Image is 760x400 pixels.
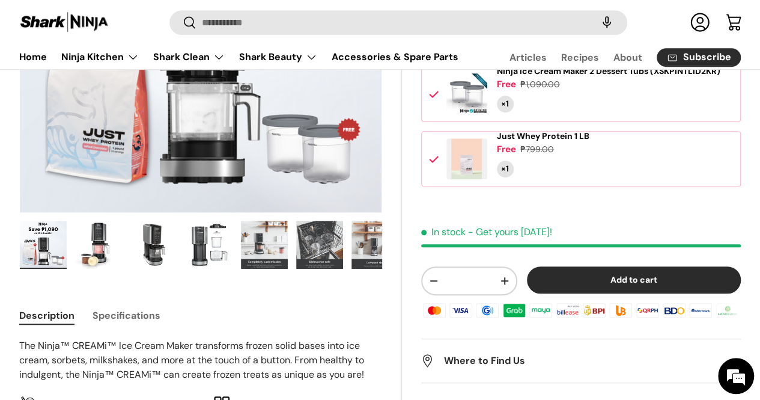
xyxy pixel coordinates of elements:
[497,96,514,113] div: Quantity
[421,354,722,369] h2: Where to Find Us
[497,66,720,76] span: Ninja Ice Cream Maker 2 Dessert Tubs (XSKPINTLID2KR)
[683,53,731,63] span: Subscribe
[520,79,560,91] div: ₱1,090.00
[332,45,458,69] a: Accessories & Spare Parts
[561,46,599,69] a: Recipes
[421,301,448,319] img: master
[20,221,67,269] img: Ninja Creami Ice Cream Maker (NC300)
[19,45,458,69] nav: Primary
[657,48,741,67] a: Subscribe
[497,131,589,141] span: Just Whey Protein 1 LB
[501,301,527,319] img: grabpay
[6,269,229,312] textarea: Type your message and hit 'Enter'
[296,221,343,269] img: ninja-creami-ice-cream-maker-with-sample-content-dishwasher-safe-infographic-sharkninja-philippines
[70,122,166,244] span: We're online!
[468,226,552,238] p: - Get yours [DATE]!
[613,46,642,69] a: About
[62,67,202,83] div: Chat with us now
[634,301,661,319] img: qrph
[93,302,160,329] button: Specifications
[497,66,720,76] a: Ninja Ice Cream Maker 2 Dessert Tubs (XSKPINTLID2KR)
[19,302,74,329] button: Description
[448,301,474,319] img: visa
[474,301,500,319] img: gcash
[75,221,122,269] img: ninja-creami-ice-cream-maker-with-sample-content-and-all-lids-full-view-sharkninja-philippines
[146,45,232,69] summary: Shark Clean
[54,45,146,69] summary: Ninja Kitchen
[607,301,634,319] img: ubp
[527,301,554,319] img: maya
[351,221,398,269] img: ninja-creami-ice-cream-maker-with-sample-content-compact-size-infographic-sharkninja-philippines
[497,131,589,141] a: Just Whey Protein 1 LB
[687,301,714,319] img: metrobank
[714,301,741,319] img: landbank
[509,46,547,69] a: Articles
[186,221,233,269] img: ninja-creami-ice-cream-maker-without-sample-content-parts-front-view-sharkninja-philippines
[197,6,226,35] div: Minimize live chat window
[19,11,109,34] img: Shark Ninja Philippines
[581,301,607,319] img: bpi
[661,301,687,319] img: bdo
[497,161,514,178] div: Quantity
[527,266,741,294] button: Add to cart
[19,339,382,382] p: The Ninja™ CREAMi™ Ice Cream Maker transforms frozen solid bases into ice cream, sorbets, milksha...
[130,221,177,269] img: ninja-creami-ice-cream-maker-without-sample-content-right-side-view-sharkninja-philippines
[241,221,288,269] img: ninja-creami-ice-cream-maker-with-sample-content-completely-customizable-infographic-sharkninja-p...
[520,144,554,156] div: ₱799.00
[421,226,466,238] span: In stock
[232,45,324,69] summary: Shark Beauty
[497,79,516,91] div: Free
[497,144,516,156] div: Free
[554,301,580,319] img: billease
[481,45,741,69] nav: Secondary
[19,45,47,69] a: Home
[588,10,626,36] speech-search-button: Search by voice
[421,340,741,383] summary: Where to Find Us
